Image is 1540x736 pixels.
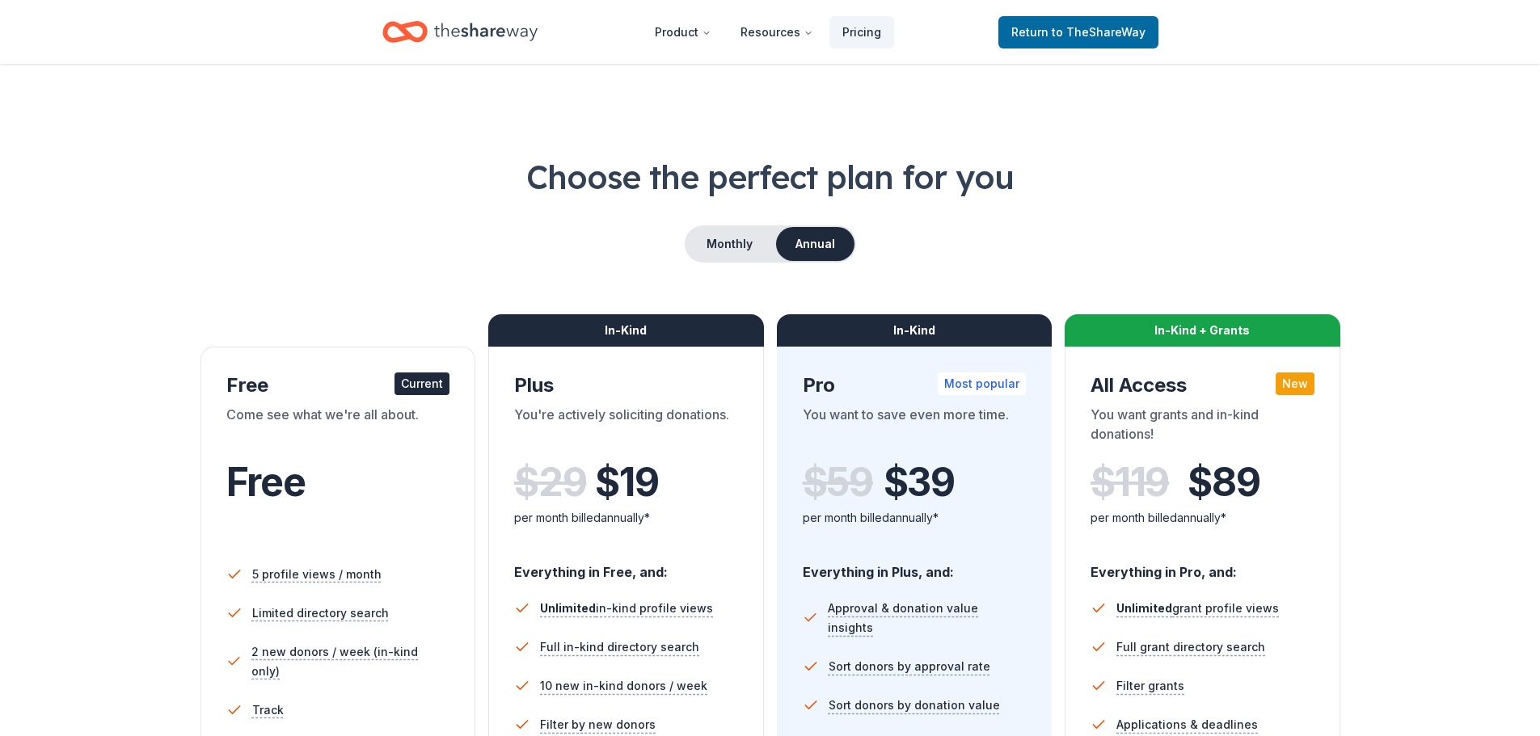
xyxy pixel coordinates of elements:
[776,227,854,261] button: Annual
[728,16,826,48] button: Resources
[514,372,738,398] div: Plus
[226,458,306,506] span: Free
[1116,715,1258,734] span: Applications & deadlines
[642,13,894,51] nav: Main
[252,565,382,584] span: 5 profile views / month
[65,154,1475,200] h1: Choose the perfect plan for you
[686,227,773,261] button: Monthly
[1091,372,1314,398] div: All Access
[1091,549,1314,582] div: Everything in Pro, and:
[540,637,699,657] span: Full in-kind directory search
[803,372,1027,398] div: Pro
[1091,508,1314,528] div: per month billed annually*
[884,460,955,505] span: $ 39
[803,405,1027,450] div: You want to save even more time.
[226,372,450,398] div: Free
[1276,372,1314,395] div: New
[540,715,656,734] span: Filter by new donors
[829,16,894,48] a: Pricing
[540,601,713,615] span: in-kind profile views
[1116,601,1279,615] span: grant profile views
[394,372,449,395] div: Current
[540,676,707,696] span: 10 new in-kind donors / week
[1188,460,1259,505] span: $ 89
[1116,676,1184,696] span: Filter grants
[226,405,450,450] div: Come see what we're all about.
[1011,23,1146,42] span: Return
[252,700,284,720] span: Track
[595,460,658,505] span: $ 19
[252,604,389,623] span: Limited directory search
[1091,405,1314,450] div: You want grants and in-kind donations!
[829,657,990,676] span: Sort donors by approval rate
[488,314,764,347] div: In-Kind
[382,13,538,51] a: Home
[1116,637,1265,657] span: Full grant directory search
[998,16,1158,48] a: Returnto TheShareWay
[251,642,449,681] span: 2 new donors / week (in-kind only)
[829,696,1000,715] span: Sort donors by donation value
[828,599,1026,637] span: Approval & donation value insights
[938,372,1026,395] div: Most popular
[777,314,1053,347] div: In-Kind
[803,549,1027,582] div: Everything in Plus, and:
[1116,601,1172,615] span: Unlimited
[514,508,738,528] div: per month billed annually*
[514,405,738,450] div: You're actively soliciting donations.
[642,16,724,48] button: Product
[1052,25,1146,39] span: to TheShareWay
[540,601,596,615] span: Unlimited
[514,549,738,582] div: Everything in Free, and:
[803,508,1027,528] div: per month billed annually*
[1065,314,1340,347] div: In-Kind + Grants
